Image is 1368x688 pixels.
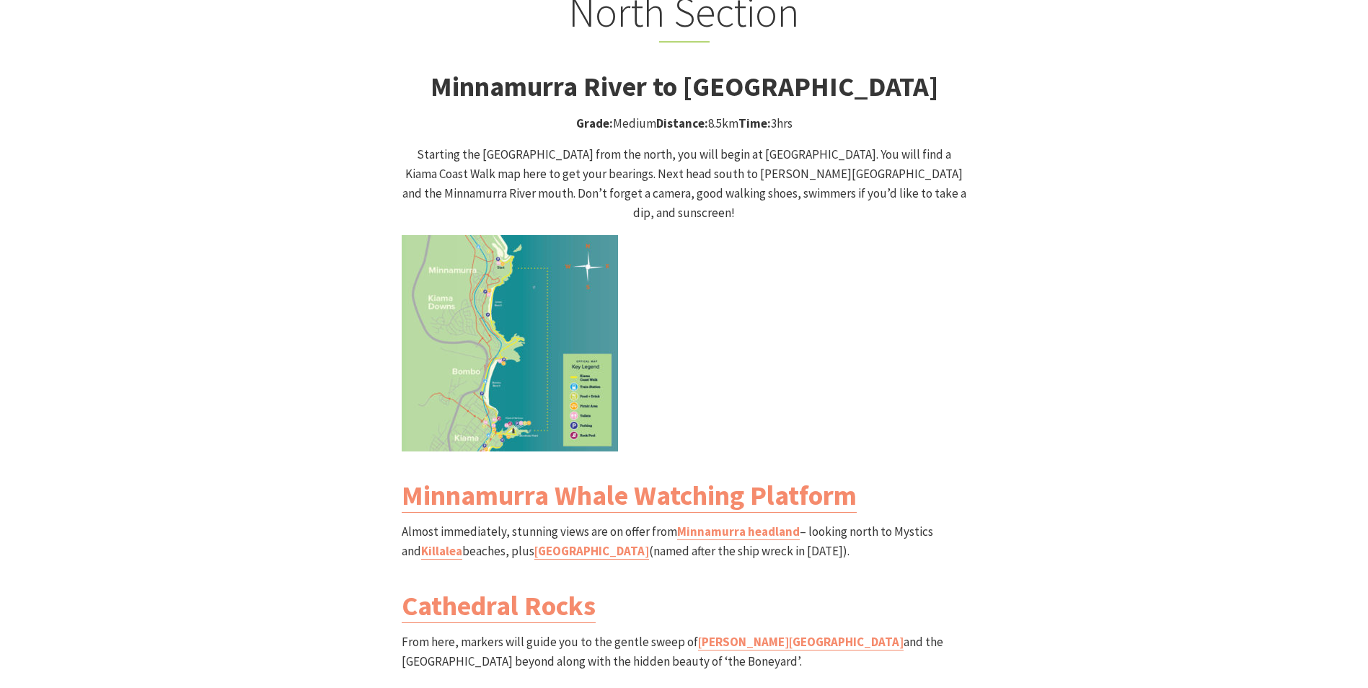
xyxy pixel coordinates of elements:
p: Medium 8.5km 3hrs [402,114,967,133]
a: Cathedral Rocks [402,588,596,623]
p: Starting the [GEOGRAPHIC_DATA] from the north, you will begin at [GEOGRAPHIC_DATA]. You will find... [402,145,967,224]
a: [GEOGRAPHIC_DATA] [534,543,649,560]
a: Minnamurra Whale Watching Platform [402,478,857,513]
a: [PERSON_NAME][GEOGRAPHIC_DATA] [698,634,904,650]
strong: Distance: [656,115,708,131]
strong: Minnamurra River to [GEOGRAPHIC_DATA] [431,69,938,103]
p: From here, markers will guide you to the gentle sweep of and the [GEOGRAPHIC_DATA] beyond along w... [402,632,967,671]
a: Killalea [421,543,462,560]
img: Kiama Coast Walk North Section [402,235,618,451]
p: Almost immediately, stunning views are on offer from – looking north to Mystics and beaches, plus... [402,522,967,561]
strong: Time: [738,115,771,131]
a: Minnamurra headland [677,524,800,540]
strong: Grade: [576,115,613,131]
